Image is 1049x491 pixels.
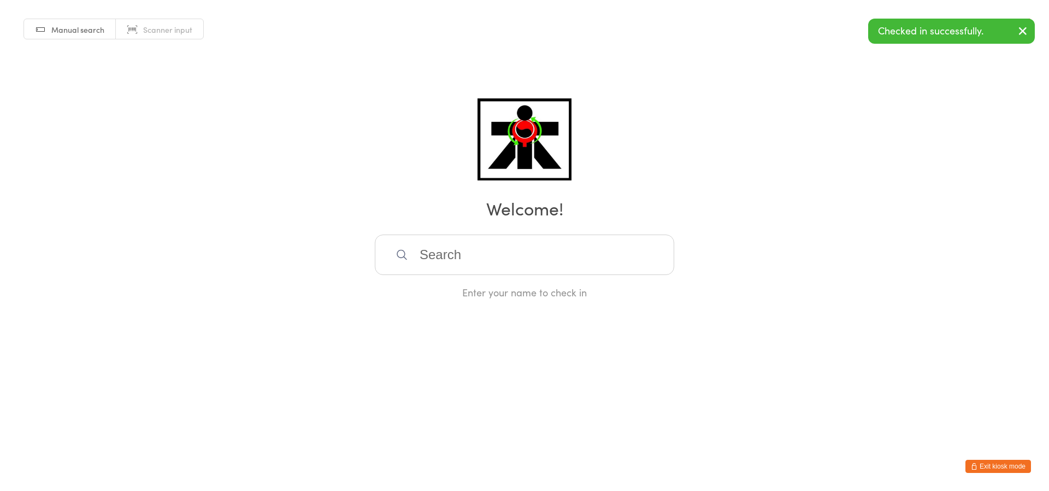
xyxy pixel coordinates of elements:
input: Search [375,235,674,275]
h2: Welcome! [11,196,1038,220]
div: Checked in successfully. [868,19,1035,44]
img: ATI Martial Arts - Claremont [478,98,571,180]
span: Manual search [51,24,104,35]
button: Exit kiosk mode [965,460,1031,473]
span: Scanner input [143,24,192,35]
div: Enter your name to check in [375,285,674,299]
